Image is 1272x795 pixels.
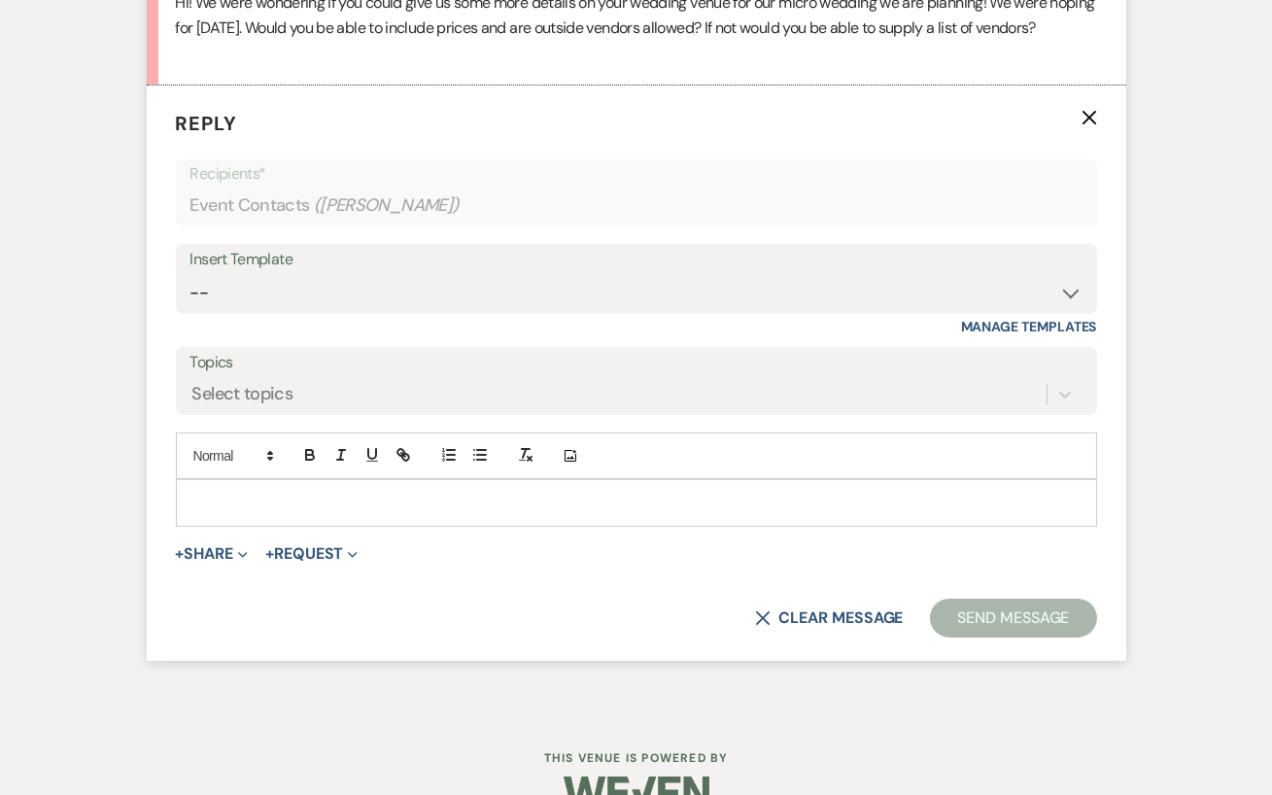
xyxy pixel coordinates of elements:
[176,546,249,562] button: Share
[192,382,293,408] div: Select topics
[190,187,1083,225] div: Event Contacts
[176,546,185,562] span: +
[265,546,274,562] span: +
[961,318,1097,335] a: Manage Templates
[755,610,903,626] button: Clear message
[265,546,358,562] button: Request
[190,161,1083,187] p: Recipients*
[190,349,1083,377] label: Topics
[314,192,460,219] span: ( [PERSON_NAME] )
[176,111,238,136] span: Reply
[190,246,1083,274] div: Insert Template
[930,599,1096,638] button: Send Message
